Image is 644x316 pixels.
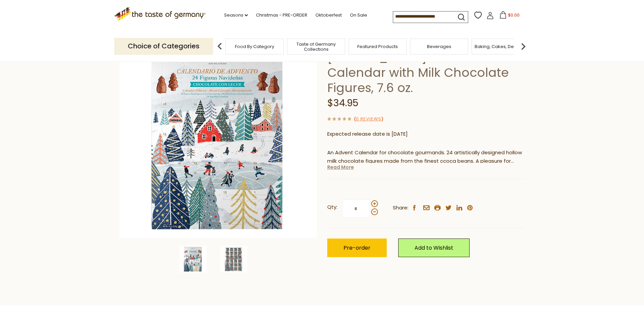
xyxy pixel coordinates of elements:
img: next arrow [517,40,530,53]
span: Pre-order [343,244,371,252]
button: $0.00 [495,11,524,21]
a: Christmas - PRE-ORDER [256,12,307,19]
img: Simón Coll Advent Calendar with Milk Chocolate Figures, 7.6 oz. [220,246,247,273]
p: Expected release date is [DATE] [327,130,525,138]
span: ( ) [354,116,383,122]
a: 0 Reviews [356,116,381,123]
a: Seasons [224,12,248,19]
input: Qty: [342,199,370,218]
p: Choice of Categories [114,38,213,54]
a: Beverages [427,44,451,49]
span: $0.00 [508,12,520,18]
p: An Advent Calendar for chocolate gourmands. 24 artistically designed hollow milk chocolate figure... [327,149,525,165]
span: Share: [393,204,408,212]
a: Featured Products [357,44,398,49]
img: Simón Coll Advent Calendar with Milk Chocolate Figures, 7.6 oz. [119,40,317,238]
a: Add to Wishlist [398,239,470,257]
a: Taste of Germany Collections [289,42,343,52]
button: Pre-order [327,239,387,257]
h1: [PERSON_NAME] Advent Calendar with Milk Chocolate Figures, 7.6 oz. [327,50,525,95]
a: Oktoberfest [315,12,342,19]
a: Read More [327,164,354,171]
span: $34.95 [327,96,358,110]
img: Simón Coll Advent Calendar with Milk Chocolate Figures, 7.6 oz. [180,246,207,273]
img: previous arrow [213,40,226,53]
strong: Qty: [327,203,337,211]
a: On Sale [350,12,367,19]
a: Baking, Cakes, Desserts [475,44,527,49]
a: Food By Category [235,44,274,49]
